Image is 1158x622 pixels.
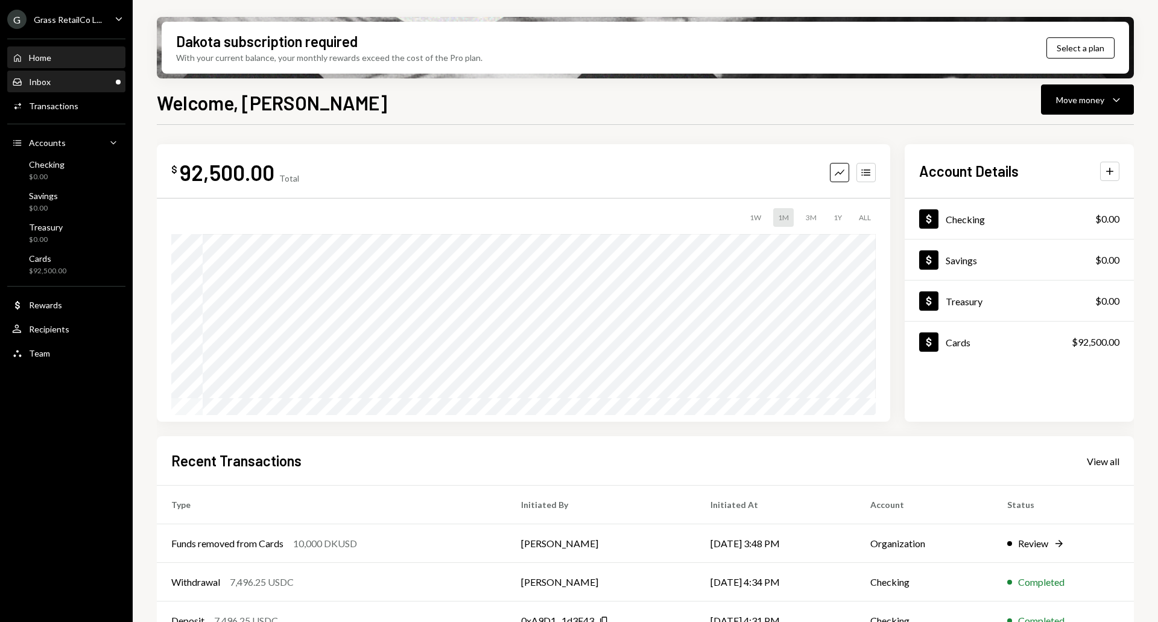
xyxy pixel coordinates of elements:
[29,266,66,276] div: $92,500.00
[29,172,65,182] div: $0.00
[1087,454,1119,468] a: View all
[29,348,50,358] div: Team
[7,318,125,340] a: Recipients
[905,281,1134,321] a: Treasury$0.00
[171,451,302,471] h2: Recent Transactions
[7,46,125,68] a: Home
[279,173,299,183] div: Total
[293,536,357,551] div: 10,000 DKUSD
[29,191,58,201] div: Savings
[829,208,847,227] div: 1Y
[1018,536,1048,551] div: Review
[696,524,856,563] td: [DATE] 3:48 PM
[1046,37,1115,59] button: Select a plan
[171,163,177,176] div: $
[7,218,125,247] a: Treasury$0.00
[29,235,63,245] div: $0.00
[745,208,766,227] div: 1W
[180,159,274,186] div: 92,500.00
[171,536,283,551] div: Funds removed from Cards
[1072,335,1119,349] div: $92,500.00
[171,575,220,589] div: Withdrawal
[34,14,102,25] div: Grass RetailCo L...
[946,337,970,348] div: Cards
[1041,84,1134,115] button: Move money
[7,95,125,116] a: Transactions
[696,486,856,524] th: Initiated At
[1018,575,1065,589] div: Completed
[856,563,992,601] td: Checking
[29,159,65,170] div: Checking
[1095,212,1119,226] div: $0.00
[29,300,62,310] div: Rewards
[919,161,1019,181] h2: Account Details
[905,240,1134,280] a: Savings$0.00
[1095,253,1119,267] div: $0.00
[946,214,985,225] div: Checking
[1056,94,1104,106] div: Move money
[7,156,125,185] a: Checking$0.00
[157,486,507,524] th: Type
[507,524,696,563] td: [PERSON_NAME]
[1095,294,1119,308] div: $0.00
[29,101,78,111] div: Transactions
[856,486,992,524] th: Account
[29,203,58,214] div: $0.00
[1087,455,1119,468] div: View all
[696,563,856,601] td: [DATE] 4:34 PM
[157,90,387,115] h1: Welcome, [PERSON_NAME]
[946,296,982,307] div: Treasury
[993,486,1134,524] th: Status
[7,132,125,153] a: Accounts
[7,187,125,216] a: Savings$0.00
[905,198,1134,239] a: Checking$0.00
[7,294,125,316] a: Rewards
[507,486,696,524] th: Initiated By
[29,52,51,63] div: Home
[176,51,482,64] div: With your current balance, your monthly rewards exceed the cost of the Pro plan.
[7,10,27,29] div: G
[854,208,876,227] div: ALL
[905,322,1134,362] a: Cards$92,500.00
[507,563,696,601] td: [PERSON_NAME]
[946,255,977,266] div: Savings
[29,324,69,334] div: Recipients
[29,138,66,148] div: Accounts
[7,250,125,279] a: Cards$92,500.00
[773,208,794,227] div: 1M
[856,524,992,563] td: Organization
[29,77,51,87] div: Inbox
[29,253,66,264] div: Cards
[29,222,63,232] div: Treasury
[7,342,125,364] a: Team
[801,208,821,227] div: 3M
[7,71,125,92] a: Inbox
[176,31,358,51] div: Dakota subscription required
[230,575,294,589] div: 7,496.25 USDC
